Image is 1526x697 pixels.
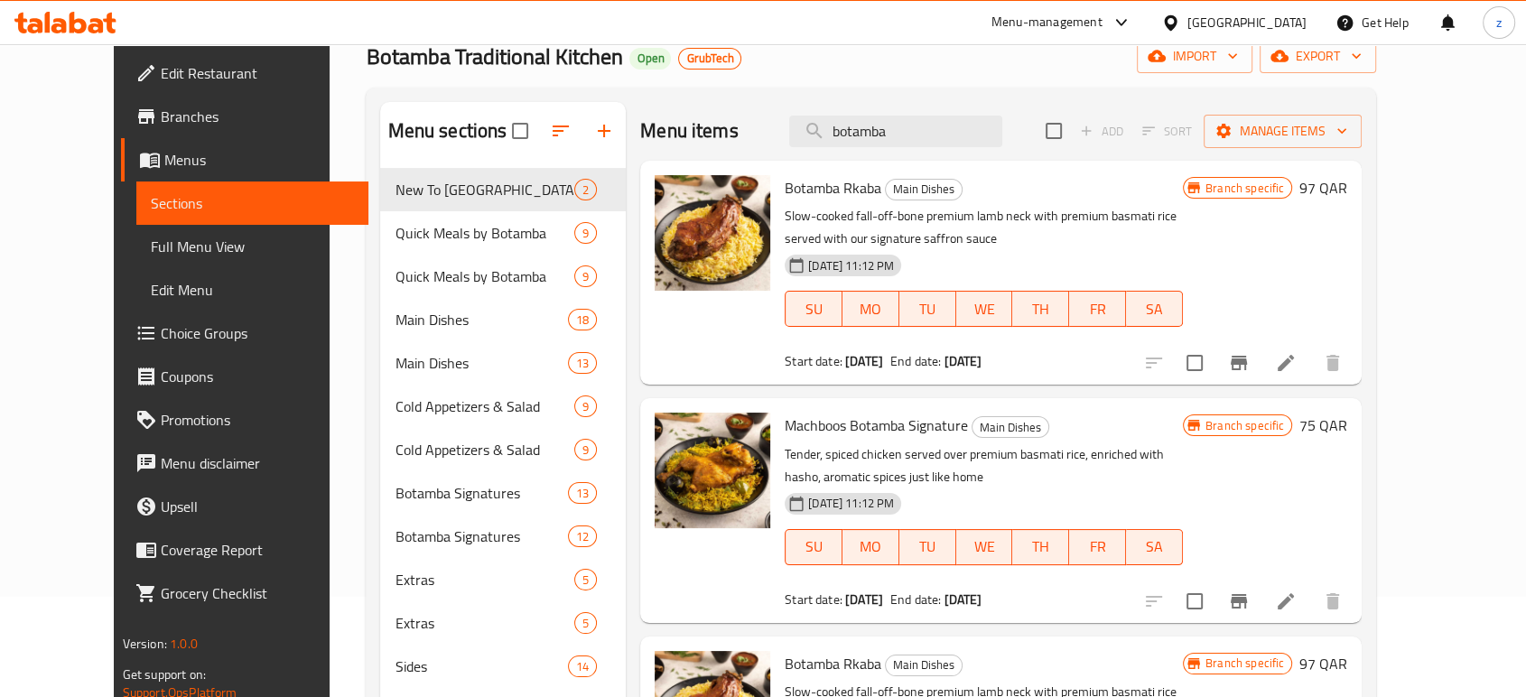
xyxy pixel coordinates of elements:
button: WE [956,529,1013,565]
span: Sort sections [539,109,582,153]
span: Select to update [1176,582,1214,620]
a: Edit menu item [1275,352,1297,374]
h6: 97 QAR [1299,175,1347,200]
div: items [574,395,597,417]
span: WE [963,296,1006,322]
p: Slow-cooked fall-off-bone premium lamb neck with premium basmati rice served with our signature s... [785,205,1183,250]
span: Grocery Checklist [161,582,354,604]
button: export [1260,40,1376,73]
span: Botamba Signatures [395,525,567,547]
span: TU [907,534,949,560]
button: TU [899,291,956,327]
div: [GEOGRAPHIC_DATA] [1187,13,1307,33]
div: Menu-management [991,12,1103,33]
span: Branches [161,106,354,127]
button: import [1137,40,1252,73]
span: Full Menu View [151,236,354,257]
span: New To [GEOGRAPHIC_DATA] [395,179,574,200]
span: Promotions [161,409,354,431]
span: 5 [575,615,596,632]
span: Edit Restaurant [161,62,354,84]
span: 5 [575,572,596,589]
div: Cold Appetizers & Salad [395,439,574,460]
span: Add item [1073,117,1131,145]
span: Cold Appetizers & Salad [395,395,574,417]
div: items [568,352,597,374]
button: TH [1012,291,1069,327]
h2: Menu sections [387,117,507,144]
b: [DATE] [845,349,883,373]
div: Sides [395,655,567,677]
div: Extras5 [380,601,626,645]
span: export [1274,45,1362,68]
span: SA [1133,534,1176,560]
button: delete [1311,341,1354,385]
button: TH [1012,529,1069,565]
span: SA [1133,296,1176,322]
a: Choice Groups [121,311,368,355]
span: z [1496,13,1502,33]
a: Menu disclaimer [121,441,368,485]
b: [DATE] [944,349,982,373]
span: Main Dishes [395,352,567,374]
button: SU [785,529,842,565]
div: items [568,655,597,677]
div: New To [GEOGRAPHIC_DATA]2 [380,168,626,211]
span: Machboos Botamba Signature [785,412,968,439]
div: Quick Meals by Botamba [395,222,574,244]
span: Select all sections [501,112,539,150]
span: import [1151,45,1238,68]
p: Tender, spiced chicken served over premium basmati rice, enriched with hasho, aromatic spices jus... [785,443,1183,488]
span: Quick Meals by Botamba [395,265,574,287]
span: Edit Menu [151,279,354,301]
div: New To Botamba [395,179,574,200]
div: items [574,265,597,287]
span: Botamba Signatures [395,482,567,504]
h6: 75 QAR [1299,413,1347,438]
a: Upsell [121,485,368,528]
button: SA [1126,529,1183,565]
button: FR [1069,291,1126,327]
div: Main Dishes [885,655,963,676]
button: Branch-specific-item [1217,580,1261,623]
span: Branch specific [1198,655,1291,672]
div: Extras [395,569,574,590]
span: End date: [890,588,941,611]
span: [DATE] 11:12 PM [801,495,901,512]
input: search [789,116,1002,147]
span: Extras [395,612,574,634]
span: Botamba Rkaba [785,650,881,677]
div: Cold Appetizers & Salad9 [380,428,626,471]
img: Machboos Botamba Signature [655,413,770,528]
span: Main Dishes [395,309,567,330]
span: 2 [575,181,596,199]
button: MO [842,291,899,327]
div: Open [629,48,671,70]
span: Manage items [1218,120,1347,143]
a: Coupons [121,355,368,398]
span: Menus [164,149,354,171]
a: Sections [136,181,368,225]
button: SA [1126,291,1183,327]
div: Sides14 [380,645,626,688]
span: 12 [569,528,596,545]
span: Branch specific [1198,417,1291,434]
span: Coverage Report [161,539,354,561]
a: Edit menu item [1275,590,1297,612]
b: [DATE] [944,588,982,611]
span: FR [1076,296,1119,322]
button: TU [899,529,956,565]
span: Start date: [785,349,842,373]
div: items [568,482,597,504]
span: Select to update [1176,344,1214,382]
span: Menu disclaimer [161,452,354,474]
button: FR [1069,529,1126,565]
span: Select section [1035,112,1073,150]
a: Menus [121,138,368,181]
